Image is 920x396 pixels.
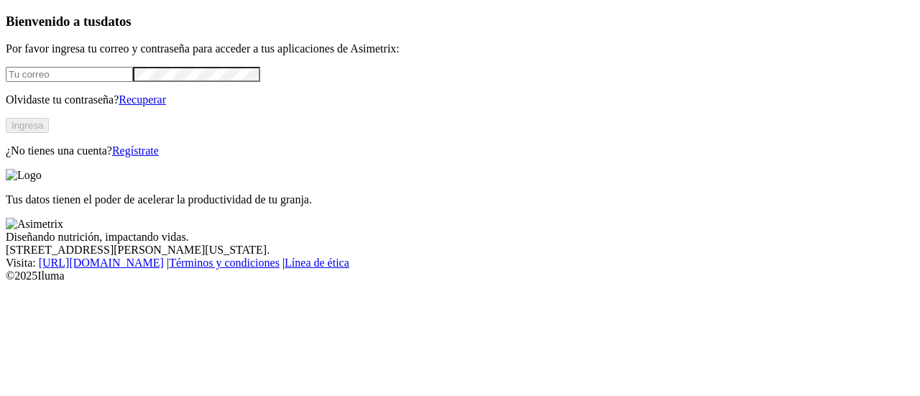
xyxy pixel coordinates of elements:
[6,42,914,55] p: Por favor ingresa tu correo y contraseña para acceder a tus aplicaciones de Asimetrix:
[6,169,42,182] img: Logo
[6,144,914,157] p: ¿No tienes una cuenta?
[6,244,914,257] div: [STREET_ADDRESS][PERSON_NAME][US_STATE].
[112,144,159,157] a: Regístrate
[6,231,914,244] div: Diseñando nutrición, impactando vidas.
[6,270,914,282] div: © 2025 Iluma
[6,118,49,133] button: Ingresa
[285,257,349,269] a: Línea de ética
[6,93,914,106] p: Olvidaste tu contraseña?
[39,257,164,269] a: [URL][DOMAIN_NAME]
[119,93,166,106] a: Recuperar
[6,67,133,82] input: Tu correo
[6,257,914,270] div: Visita : | |
[169,257,280,269] a: Términos y condiciones
[6,14,914,29] h3: Bienvenido a tus
[6,193,914,206] p: Tus datos tienen el poder de acelerar la productividad de tu granja.
[6,218,63,231] img: Asimetrix
[101,14,132,29] span: datos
